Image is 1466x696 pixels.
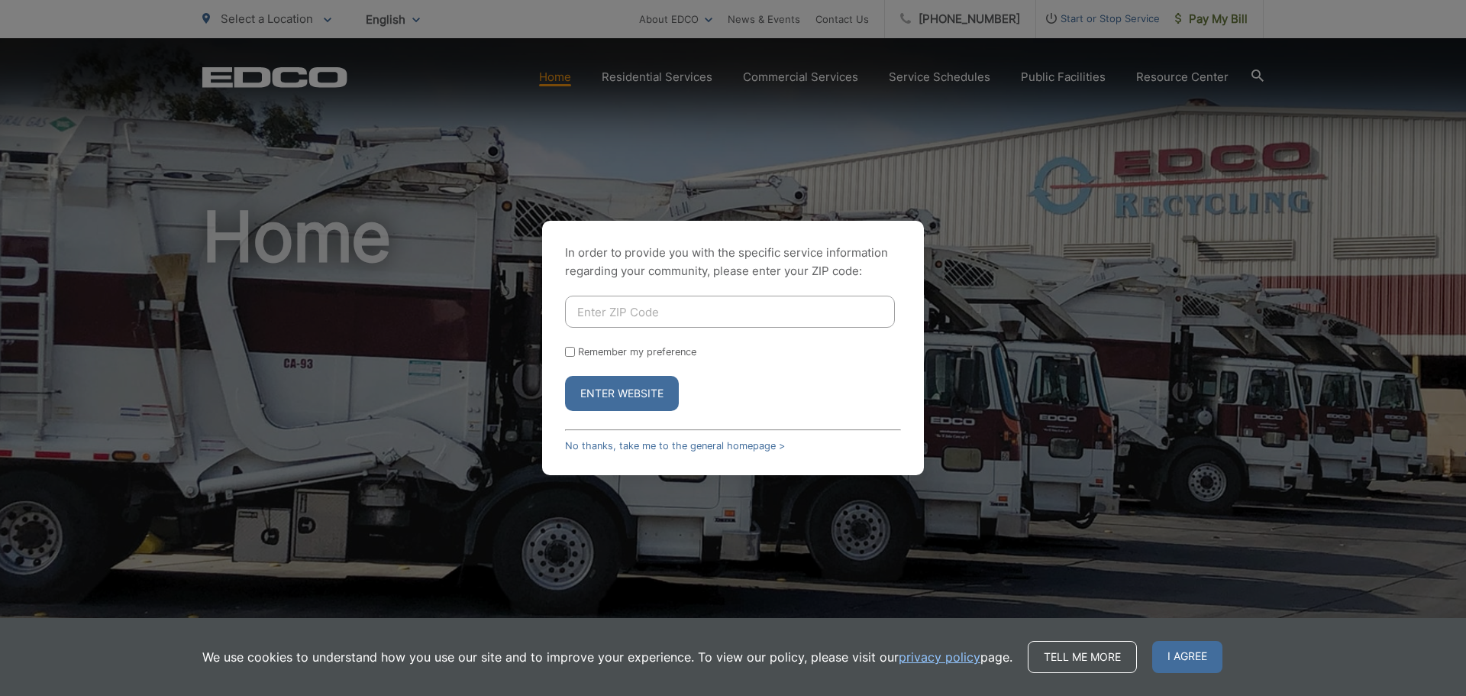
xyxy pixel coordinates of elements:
[202,648,1012,666] p: We use cookies to understand how you use our site and to improve your experience. To view our pol...
[565,376,679,411] button: Enter Website
[565,296,895,328] input: Enter ZIP Code
[899,648,980,666] a: privacy policy
[1152,641,1222,673] span: I agree
[1028,641,1137,673] a: Tell me more
[578,346,696,358] label: Remember my preference
[565,440,785,452] a: No thanks, take me to the general homepage >
[565,244,901,280] p: In order to provide you with the specific service information regarding your community, please en...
